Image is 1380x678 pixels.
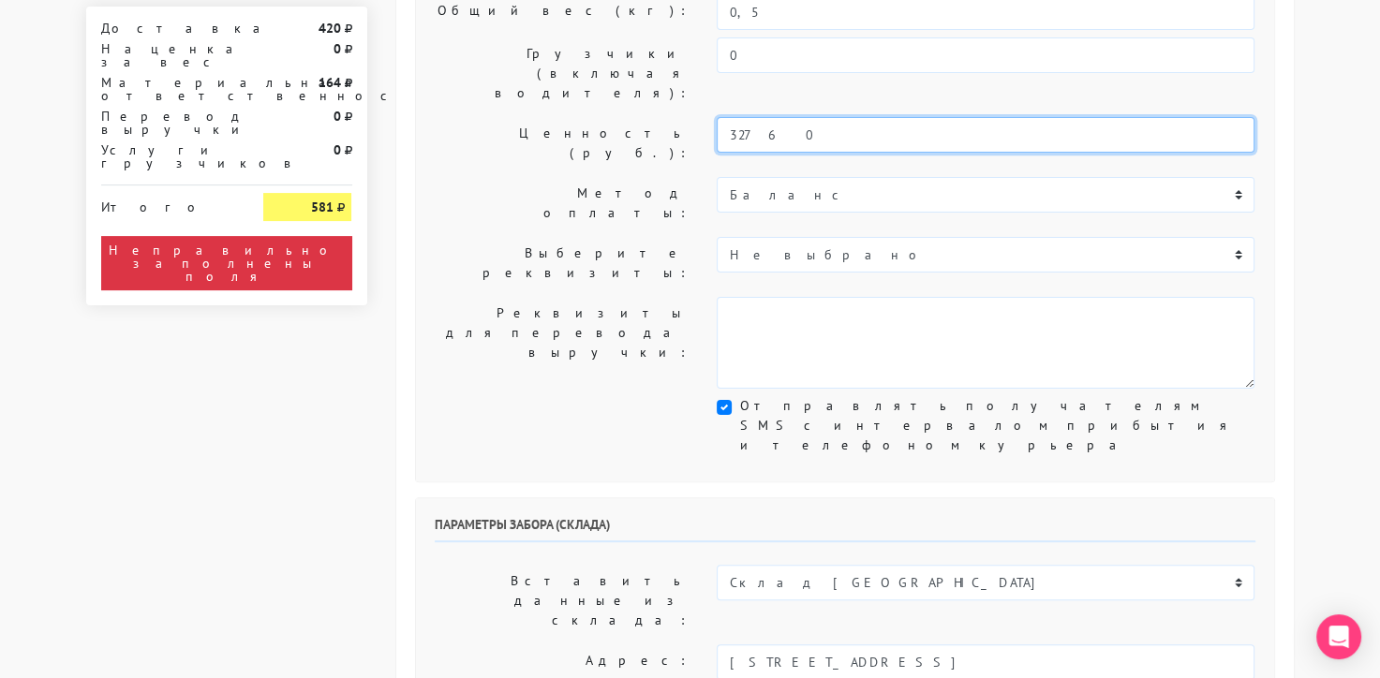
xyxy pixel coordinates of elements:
strong: 0 [333,141,340,158]
div: Перевод выручки [87,110,250,136]
label: Отправлять получателям SMS с интервалом прибытия и телефоном курьера [739,396,1254,455]
h6: Параметры забора (склада) [435,517,1255,542]
strong: 581 [310,199,333,215]
strong: 420 [318,20,340,37]
div: Доставка [87,22,250,35]
strong: 0 [333,108,340,125]
div: Итого [101,193,236,214]
div: Неправильно заполнены поля [101,236,352,290]
label: Метод оплаты: [421,177,704,229]
strong: 164 [318,74,340,91]
label: Ценность (руб.): [421,117,704,169]
div: Материальная ответственность [87,76,250,102]
label: Грузчики (включая водителя): [421,37,704,110]
div: Наценка за вес [87,42,250,68]
strong: 0 [333,40,340,57]
label: Реквизиты для перевода выручки: [421,297,704,389]
label: Вставить данные из склада: [421,565,704,637]
label: Выберите реквизиты: [421,237,704,289]
div: Услуги грузчиков [87,143,250,169]
div: Open Intercom Messenger [1316,614,1361,659]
